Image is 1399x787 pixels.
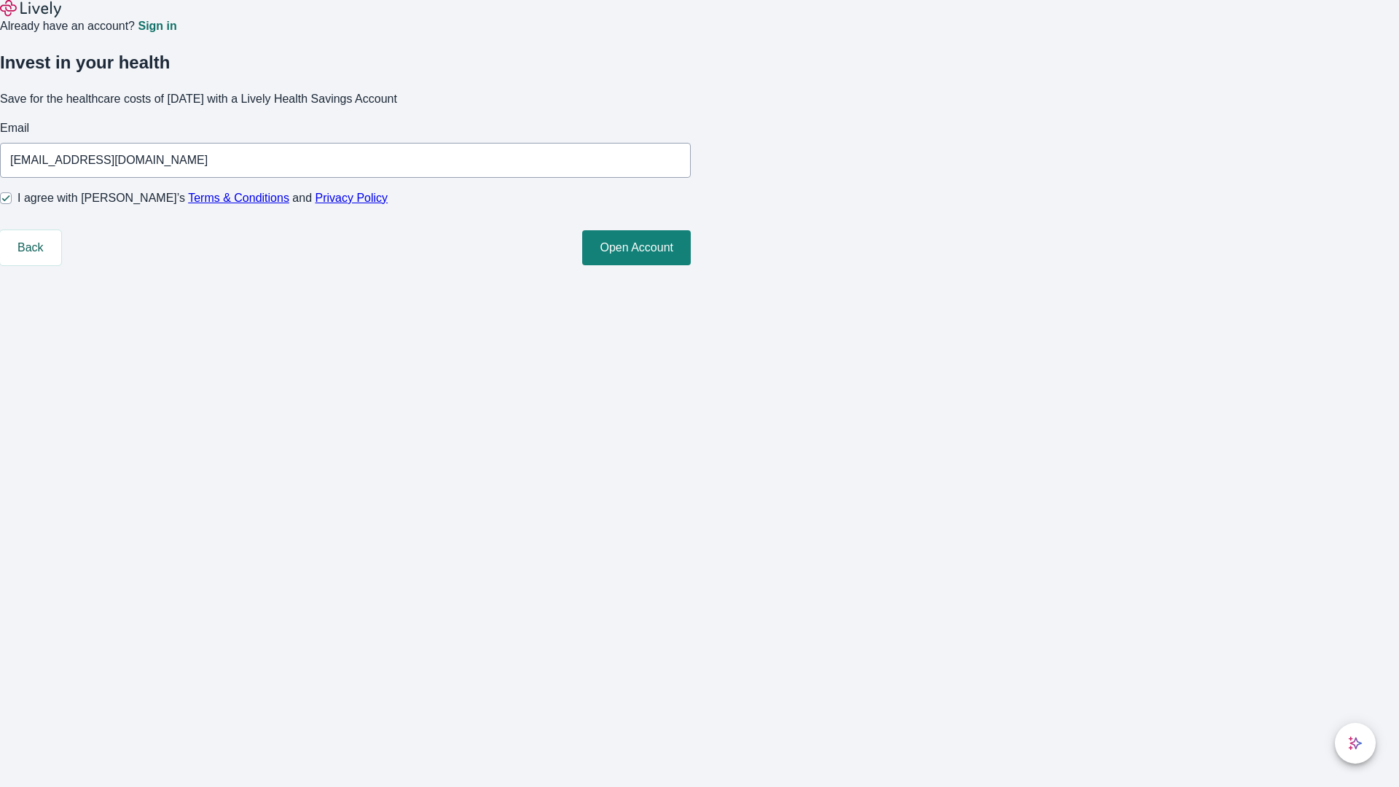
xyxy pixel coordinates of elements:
button: Open Account [582,230,691,265]
a: Privacy Policy [316,192,388,204]
svg: Lively AI Assistant [1348,736,1363,751]
span: I agree with [PERSON_NAME]’s and [17,189,388,207]
button: chat [1335,723,1376,764]
a: Sign in [138,20,176,32]
a: Terms & Conditions [188,192,289,204]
